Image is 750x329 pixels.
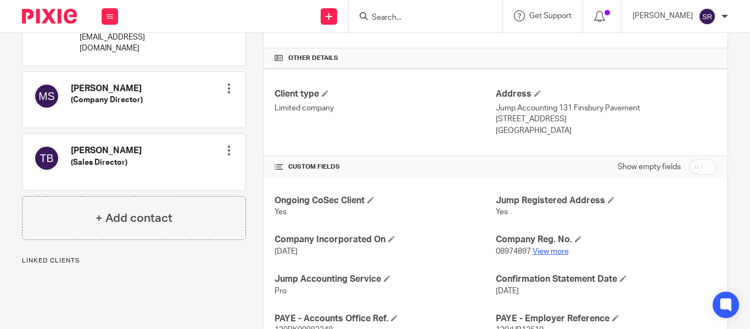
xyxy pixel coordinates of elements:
p: [STREET_ADDRESS] [496,114,717,125]
h4: Company Reg. No. [496,234,717,246]
p: Linked clients [22,256,246,265]
img: svg%3E [698,8,716,25]
h5: (Sales Director) [71,157,142,168]
p: [PERSON_NAME] [633,10,693,21]
input: Search [371,13,469,23]
label: Show empty fields [618,161,681,172]
p: [EMAIL_ADDRESS][DOMAIN_NAME] [80,32,202,54]
span: 08974897 [496,248,531,255]
p: [GEOGRAPHIC_DATA] [496,125,717,136]
span: [DATE] [275,248,298,255]
h4: Company Incorporated On [275,234,495,246]
h4: Confirmation Statement Date [496,274,717,285]
h4: Address [496,88,717,100]
h4: Jump Accounting Service [275,274,495,285]
h4: CUSTOM FIELDS [275,163,495,171]
a: View more [533,248,569,255]
img: Pixie [22,9,77,24]
span: Get Support [529,12,572,20]
span: Yes [275,208,287,216]
p: Limited company [275,103,495,114]
h4: Ongoing CoSec Client [275,195,495,207]
h4: Jump Registered Address [496,195,717,207]
img: svg%3E [33,83,60,109]
h4: PAYE - Accounts Office Ref. [275,313,495,325]
h4: Client type [275,88,495,100]
h4: PAYE - Employer Reference [496,313,717,325]
span: Yes [496,208,508,216]
p: Jump Accounting 131 Finsbury Pavement [496,103,717,114]
h5: (Company Director) [71,94,143,105]
h4: + Add contact [96,210,172,227]
h4: [PERSON_NAME] [71,145,142,157]
h4: [PERSON_NAME] [71,83,143,94]
span: [DATE] [496,287,519,295]
img: svg%3E [33,145,60,171]
span: Pro [275,287,287,295]
span: Other details [288,54,338,63]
